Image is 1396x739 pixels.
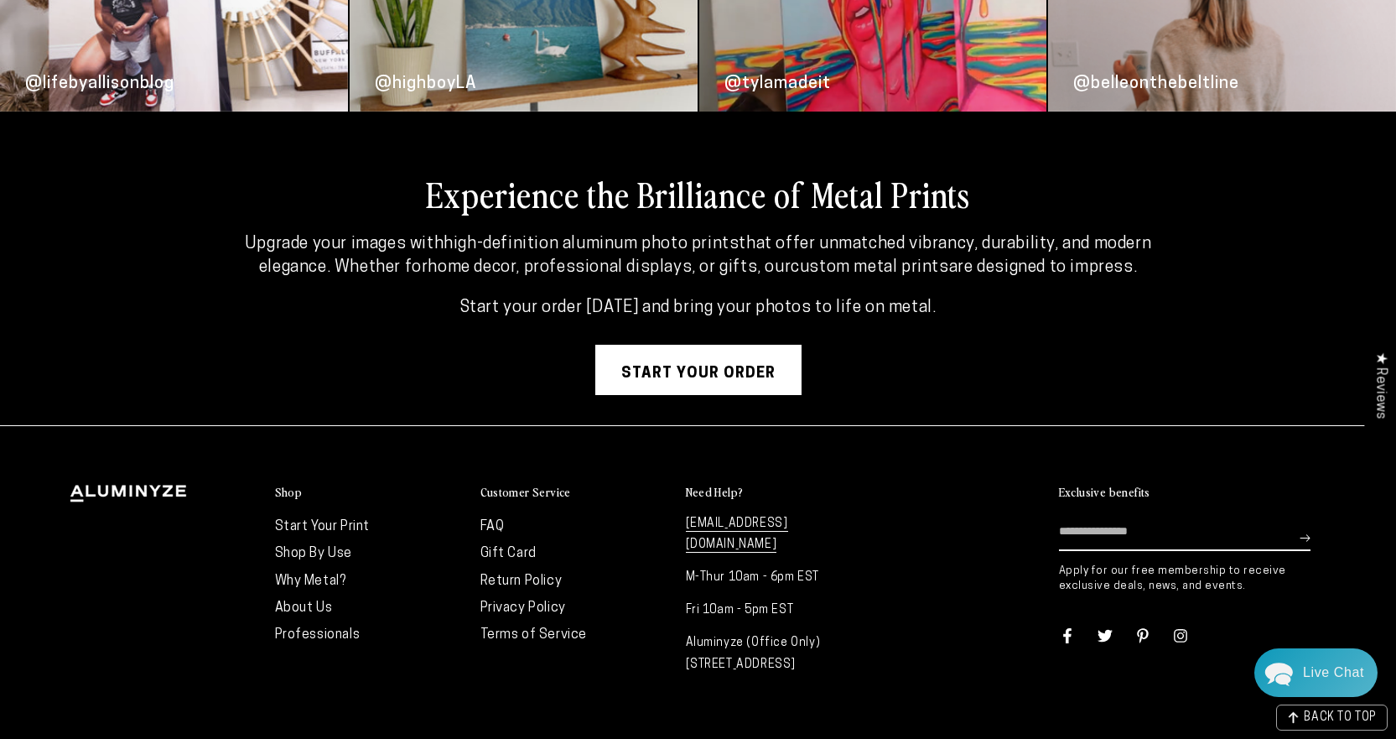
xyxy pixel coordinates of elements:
[25,73,174,95] div: @lifebyallisonblog
[686,485,874,501] summary: Need Help?
[686,600,874,621] p: Fri 10am - 5pm EST
[480,485,669,501] summary: Customer Service
[1254,648,1378,697] div: Chat widget toggle
[275,575,346,588] a: Why Metal?
[153,172,1243,216] h2: Experience the Brilliance of Metal Prints
[1303,648,1364,697] div: Contact Us Directly
[480,601,566,615] a: Privacy Policy
[375,73,476,95] div: @highboyLA
[1059,485,1150,500] h2: Exclusive benefits
[275,485,464,501] summary: Shop
[480,520,505,533] a: FAQ
[1059,485,1327,501] summary: Exclusive benefits
[1300,513,1310,564] button: Subscribe
[480,485,571,500] h2: Customer Service
[724,73,831,95] div: @tylamadeit
[444,236,739,252] strong: high-definition aluminum photo prints
[791,259,948,276] strong: custom metal prints
[275,628,361,642] a: Professionals
[428,259,757,276] strong: home decor, professional displays, or gifts
[275,601,333,615] a: About Us
[480,575,563,588] a: Return Policy
[686,485,744,500] h2: Need Help?
[480,628,588,642] a: Terms of Service
[686,567,874,588] p: M-Thur 10am - 6pm EST
[686,518,788,553] a: [EMAIL_ADDRESS][DOMAIN_NAME]
[275,547,353,560] a: Shop By Use
[460,299,937,316] strong: Start your order [DATE] and bring your photos to life on metal.
[275,485,303,500] h2: Shop
[1364,339,1396,432] div: Click to open Judge.me floating reviews tab
[595,345,802,395] a: Start your order
[235,232,1161,279] p: Upgrade your images with that offer unmatched vibrancy, durability, and modern elegance. Whether ...
[275,520,371,533] a: Start Your Print
[1304,712,1377,724] span: BACK TO TOP
[686,632,874,674] p: Aluminyze (Office Only) [STREET_ADDRESS]
[1059,564,1327,594] p: Apply for our free membership to receive exclusive deals, news, and events.
[480,547,537,560] a: Gift Card
[1073,73,1239,95] div: @belleonthebeltline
